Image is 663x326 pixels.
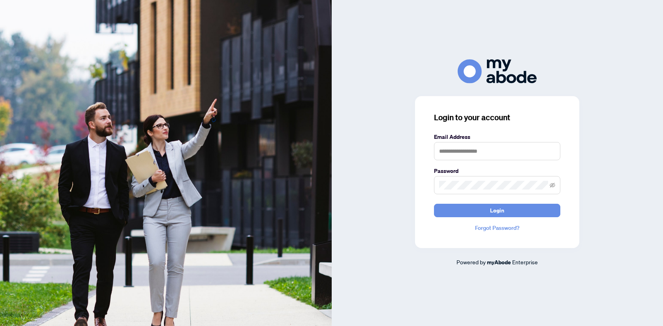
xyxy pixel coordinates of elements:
a: myAbode [487,258,511,267]
span: Powered by [456,258,486,265]
h3: Login to your account [434,112,560,123]
label: Password [434,167,560,175]
a: Forgot Password? [434,224,560,232]
span: eye-invisible [550,182,555,188]
span: Login [490,204,504,217]
label: Email Address [434,133,560,141]
button: Login [434,204,560,217]
img: ma-logo [458,59,537,83]
span: Enterprise [512,258,538,265]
